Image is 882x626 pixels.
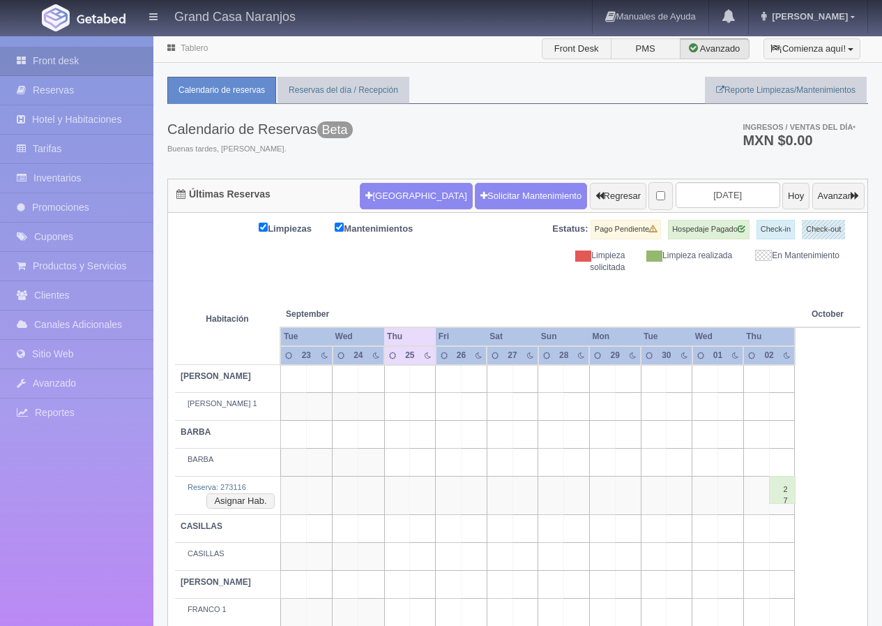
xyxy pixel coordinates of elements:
[761,350,776,362] div: 02
[591,220,661,239] label: Pago Pendiente
[802,220,845,239] label: Check-out
[743,123,856,131] span: Ingresos / Ventas del día
[181,521,222,531] b: CASILLAS
[181,454,275,465] div: BARBA
[335,223,344,232] input: Mantenimientos
[167,144,353,155] span: Buenas tardes, [PERSON_NAME].
[505,350,519,362] div: 27
[77,13,126,24] img: Getabed
[167,121,353,137] h3: Calendario de Reservas
[335,220,434,236] label: Mantenimientos
[756,220,795,239] label: Check-in
[317,121,353,138] span: Beta
[769,476,796,504] div: 273116 / [PERSON_NAME]
[176,189,271,200] h4: Últimas Reservas
[259,223,268,232] input: Limpiezas
[743,250,850,262] div: En Mantenimiento
[286,308,379,320] span: September
[206,314,248,324] strong: Habitación
[277,77,409,104] a: Reservas del día / Recepción
[333,327,385,346] th: Wed
[743,327,795,346] th: Thu
[635,250,743,262] div: Limpieza realizada
[692,327,744,346] th: Wed
[42,4,70,31] img: Getabed
[174,7,296,24] h4: Grand Casa Naranjos
[299,350,314,362] div: 23
[384,327,436,346] th: Thu
[589,327,641,346] th: Mon
[351,350,366,362] div: 24
[556,350,571,362] div: 28
[436,327,487,346] th: Fri
[812,183,865,209] button: Avanzar
[763,38,860,59] button: ¡Comienza aquí!
[668,220,750,239] label: Hospedaje Pagado
[590,183,646,209] button: Regresar
[611,38,680,59] label: PMS
[181,398,275,410] div: [PERSON_NAME] 1
[538,327,590,346] th: Sun
[181,43,208,53] a: Tablero
[181,549,275,560] div: CASILLAS
[259,220,333,236] label: Limpiezas
[705,77,867,104] a: Reporte Limpiezas/Mantenimientos
[360,183,472,209] button: [GEOGRAPHIC_DATA]
[680,38,750,59] label: Avanzado
[552,223,588,236] label: Estatus:
[181,604,275,616] div: FRANCO 1
[710,350,725,362] div: 01
[402,350,417,362] div: 25
[181,577,251,587] b: [PERSON_NAME]
[167,77,276,104] a: Calendario de reservas
[188,483,246,491] a: Reserva: 273116
[608,350,623,362] div: 29
[454,350,469,362] div: 26
[812,308,844,320] span: October
[641,327,692,346] th: Tue
[659,350,674,362] div: 30
[280,327,333,346] th: Tue
[487,327,538,346] th: Sat
[743,133,856,147] h3: MXN $0.00
[181,371,251,381] b: [PERSON_NAME]
[206,493,274,509] button: Asignar Hab.
[542,38,611,59] label: Front Desk
[181,427,211,437] b: BARBA
[529,250,636,274] div: Limpieza solicitada
[768,11,848,22] span: [PERSON_NAME]
[475,183,587,209] a: Solicitar Mantenimiento
[782,183,809,209] button: Hoy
